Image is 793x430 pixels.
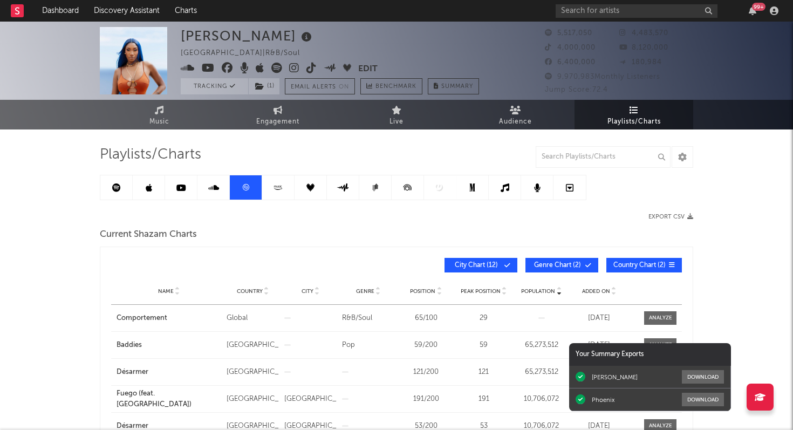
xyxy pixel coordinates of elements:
[256,115,299,128] span: Engagement
[428,78,479,94] button: Summary
[613,262,666,269] span: Country Chart ( 2 )
[457,340,510,351] div: 59
[582,288,610,295] span: Added On
[100,228,197,241] span: Current Shazam Charts
[100,148,201,161] span: Playlists/Charts
[149,115,169,128] span: Music
[441,84,473,90] span: Summary
[525,258,598,272] button: Genre Chart(2)
[457,313,510,324] div: 29
[499,115,532,128] span: Audience
[556,4,717,18] input: Search for artists
[606,258,682,272] button: Country Chart(2)
[117,313,221,324] a: Comportement
[648,214,693,220] button: Export CSV
[461,288,501,295] span: Peak Position
[545,44,596,51] span: 4,000,000
[545,30,592,37] span: 5,517,050
[545,73,660,80] span: 9,970,983 Monthly Listeners
[342,340,394,351] div: Pop
[573,313,625,324] div: [DATE]
[545,86,608,93] span: Jump Score: 72.4
[515,367,568,378] div: 65,273,512
[248,78,280,94] span: ( 1 )
[117,340,221,351] a: Baddies
[227,340,279,351] div: [GEOGRAPHIC_DATA]
[218,100,337,129] a: Engagement
[592,396,614,404] div: Phoenix
[358,63,378,76] button: Edit
[400,394,452,405] div: 191 / 200
[410,288,435,295] span: Position
[536,146,671,168] input: Search Playlists/Charts
[682,393,724,406] button: Download
[400,367,452,378] div: 121 / 200
[400,313,452,324] div: 65 / 100
[619,30,668,37] span: 4,483,570
[339,84,349,90] em: On
[389,115,404,128] span: Live
[749,6,756,15] button: 99+
[227,394,279,405] div: [GEOGRAPHIC_DATA]
[117,388,221,409] a: Fuego (feat. [GEOGRAPHIC_DATA])
[249,78,279,94] button: (1)
[181,27,315,45] div: [PERSON_NAME]
[515,394,568,405] div: 10,706,072
[227,367,279,378] div: [GEOGRAPHIC_DATA]
[284,394,337,405] div: [GEOGRAPHIC_DATA]
[100,100,218,129] a: Music
[158,288,174,295] span: Name
[181,47,312,60] div: [GEOGRAPHIC_DATA] | R&B/Soul
[181,78,248,94] button: Tracking
[342,313,394,324] div: R&B/Soul
[521,288,555,295] span: Population
[356,288,374,295] span: Genre
[375,80,416,93] span: Benchmark
[532,262,582,269] span: Genre Chart ( 2 )
[592,373,638,381] div: [PERSON_NAME]
[337,100,456,129] a: Live
[682,370,724,384] button: Download
[237,288,263,295] span: Country
[285,78,355,94] button: Email AlertsOn
[302,288,313,295] span: City
[456,100,575,129] a: Audience
[360,78,422,94] a: Benchmark
[457,367,510,378] div: 121
[515,340,568,351] div: 65,273,512
[400,340,452,351] div: 59 / 200
[752,3,765,11] div: 99 +
[445,258,517,272] button: City Chart(12)
[575,100,693,129] a: Playlists/Charts
[117,367,221,378] a: Désarmer
[545,59,596,66] span: 6,400,000
[619,44,668,51] span: 8,120,000
[452,262,501,269] span: City Chart ( 12 )
[607,115,661,128] span: Playlists/Charts
[619,59,662,66] span: 180,984
[573,340,625,351] div: [DATE]
[569,343,731,366] div: Your Summary Exports
[457,394,510,405] div: 191
[227,313,279,324] div: Global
